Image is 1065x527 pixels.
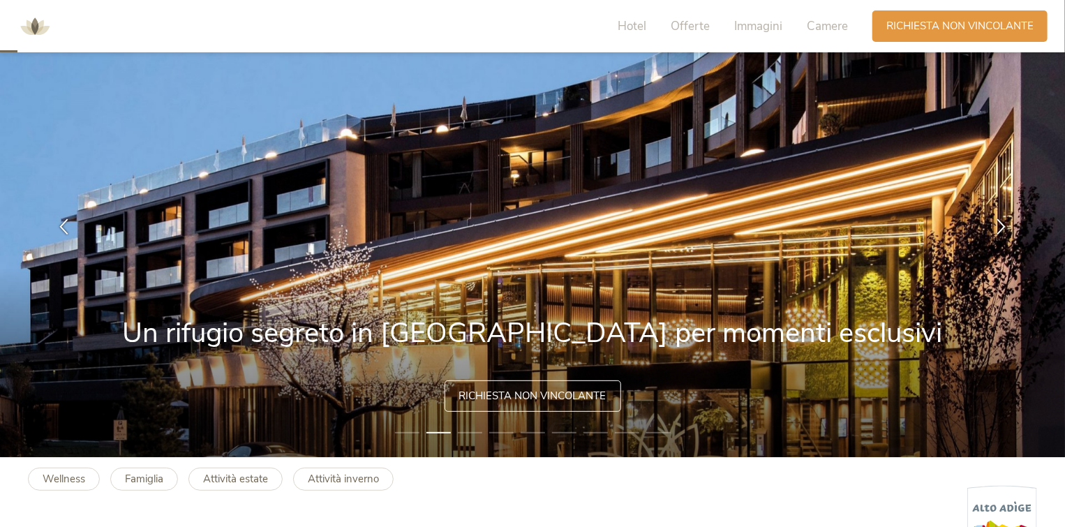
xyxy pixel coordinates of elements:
span: Richiesta non vincolante [886,19,1034,34]
a: Attività estate [188,468,283,491]
a: Wellness [28,468,100,491]
a: AMONTI & LUNARIS Wellnessresort [14,21,56,31]
img: AMONTI & LUNARIS Wellnessresort [14,6,56,47]
b: Attività estate [203,472,268,486]
a: Famiglia [110,468,178,491]
b: Attività inverno [308,472,379,486]
span: Immagini [734,18,782,34]
span: Hotel [618,18,646,34]
span: Richiesta non vincolante [459,389,606,403]
a: Attività inverno [293,468,394,491]
b: Wellness [43,472,85,486]
b: Famiglia [125,472,163,486]
span: Offerte [671,18,710,34]
span: Camere [807,18,848,34]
